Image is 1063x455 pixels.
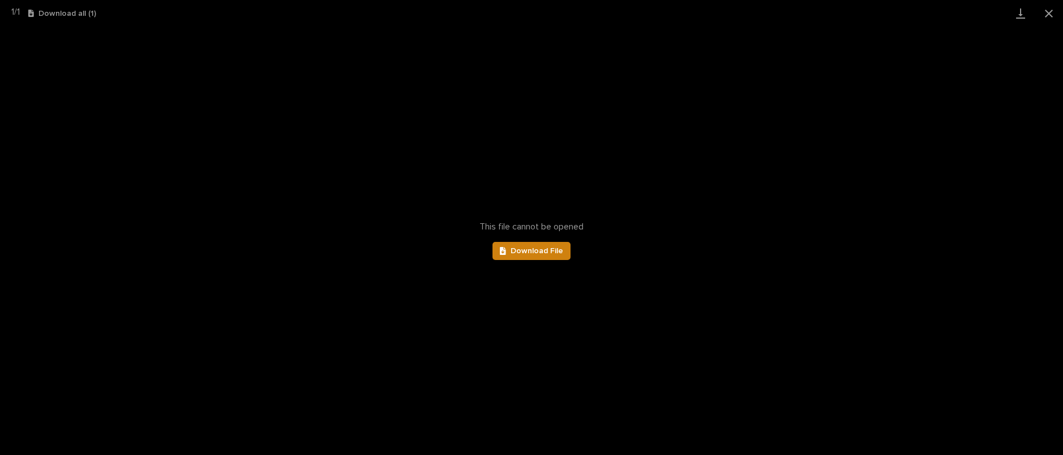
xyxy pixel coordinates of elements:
span: This file cannot be opened [479,222,584,232]
span: 1 [17,7,20,16]
span: 1 [11,7,14,16]
a: Download File [492,242,571,260]
button: Download all (1) [28,10,96,18]
span: Download File [511,247,563,255]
